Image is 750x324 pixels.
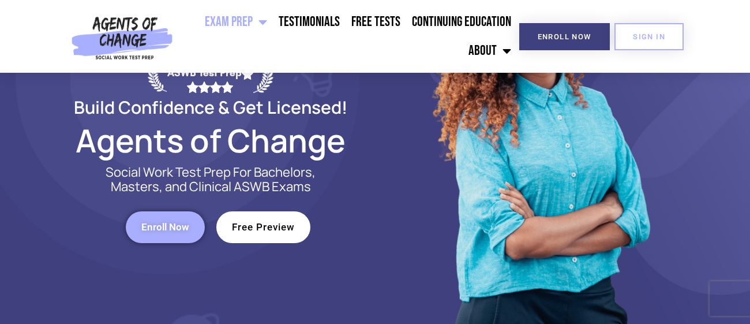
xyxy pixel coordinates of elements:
span: Enroll Now [141,222,189,232]
div: #1 Audio/Visual ASWB Test Prep [167,54,253,92]
a: Exam Prep [199,8,273,36]
span: Enroll Now [538,33,591,40]
a: Free Preview [216,211,310,243]
a: About [463,36,517,65]
span: Free Preview [232,222,295,232]
h2: Agents of Change [46,127,375,154]
a: Free Tests [346,8,406,36]
nav: Menu [178,8,517,65]
a: Testimonials [273,8,346,36]
a: Enroll Now [519,23,610,50]
a: SIGN IN [614,23,684,50]
a: Enroll Now [126,211,205,243]
span: SIGN IN [633,33,665,40]
h2: Build Confidence & Get Licensed! [46,99,375,116]
a: Continuing Education [406,8,517,36]
p: Social Work Test Prep For Bachelors, Masters, and Clinical ASWB Exams [92,165,329,194]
